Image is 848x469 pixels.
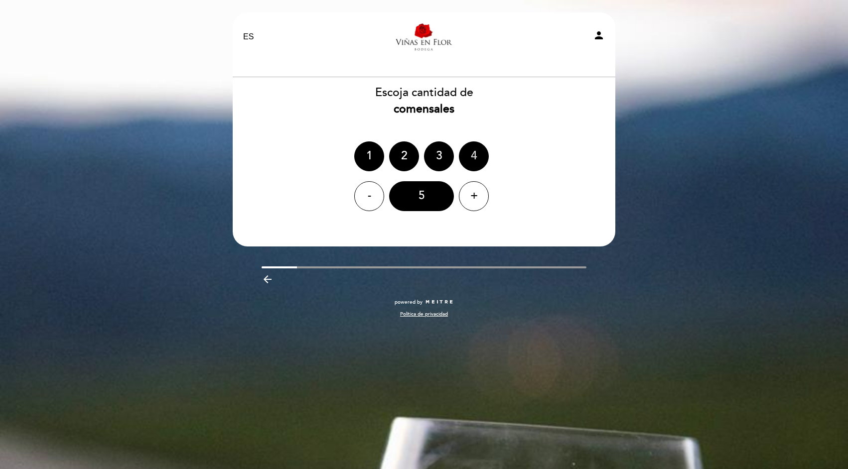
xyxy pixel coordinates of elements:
div: Escoja cantidad de [232,85,616,117]
a: powered by [395,299,453,306]
div: - [354,181,384,211]
i: arrow_backward [262,273,274,285]
i: person [593,29,605,41]
div: 2 [389,141,419,171]
img: MEITRE [425,300,453,305]
button: person [593,29,605,45]
div: 3 [424,141,454,171]
div: 5 [389,181,454,211]
a: [PERSON_NAME] en Flor - Restaurante [362,23,486,51]
div: 4 [459,141,489,171]
b: comensales [394,102,454,116]
div: + [459,181,489,211]
div: 1 [354,141,384,171]
a: Política de privacidad [400,311,448,318]
span: powered by [395,299,423,306]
